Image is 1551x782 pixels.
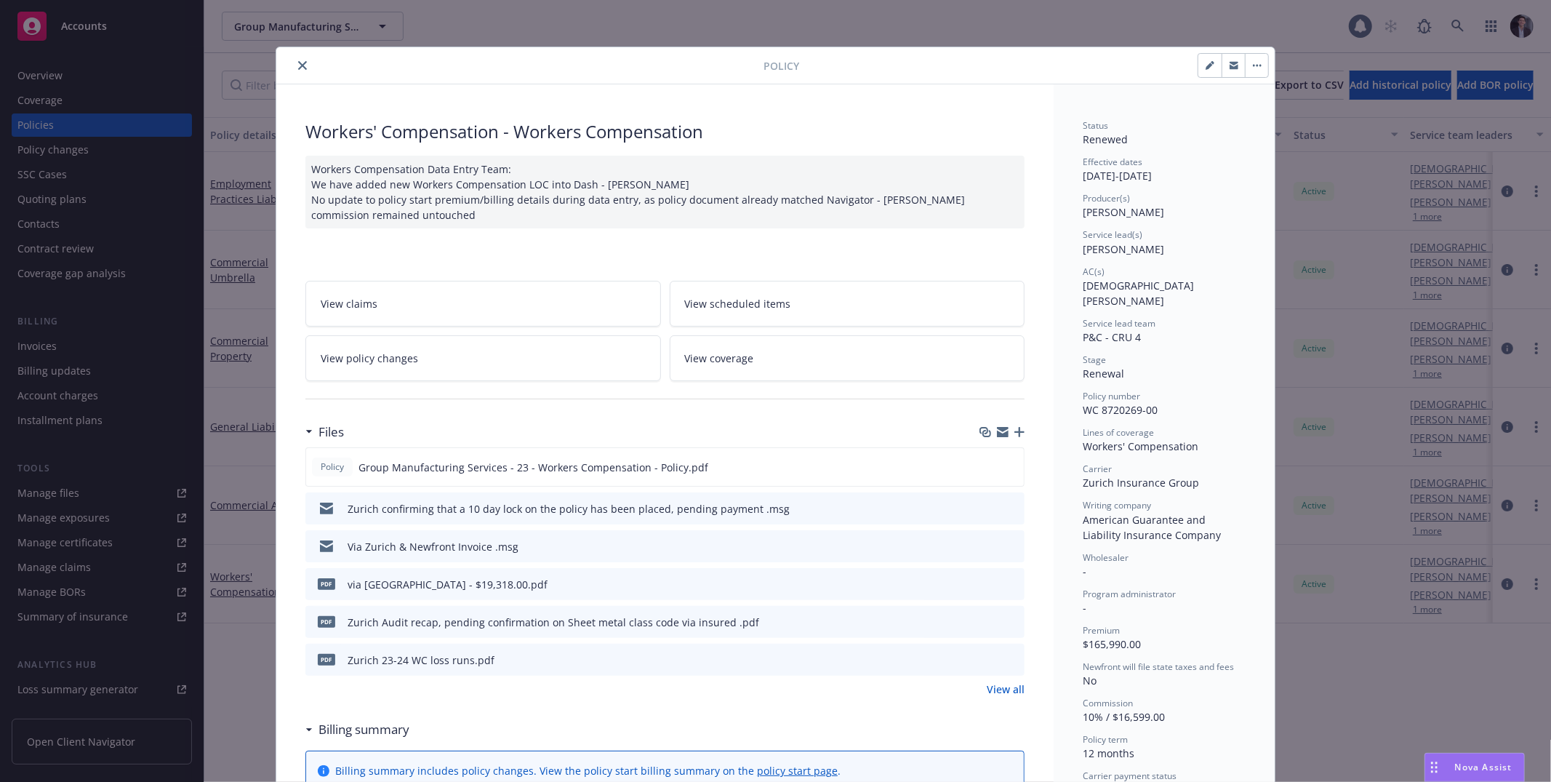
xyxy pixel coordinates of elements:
div: Drag to move [1425,754,1443,781]
span: Lines of coverage [1083,426,1154,439]
div: Zurich confirming that a 10 day lock on the policy has been placed, pending payment .msg [348,501,790,516]
span: 12 months [1083,746,1134,760]
button: preview file [1006,615,1019,630]
a: View policy changes [305,335,661,381]
button: download file [982,653,994,668]
button: preview file [1006,539,1019,554]
button: download file [982,615,994,630]
span: Renewal [1083,367,1124,380]
button: download file [982,577,994,592]
span: Producer(s) [1083,192,1130,204]
div: Zurich Audit recap, pending confirmation on Sheet metal class code via insured .pdf [348,615,759,630]
span: Nova Assist [1455,761,1512,773]
span: Program administrator [1083,588,1176,600]
span: Group Manufacturing Services - 23 - Workers Compensation - Policy.pdf [358,460,708,475]
span: Effective dates [1083,156,1142,168]
div: Files [305,423,344,442]
a: View all [987,682,1025,697]
span: - [1083,601,1086,615]
button: preview file [1006,501,1019,516]
button: close [294,57,311,74]
span: Premium [1083,624,1120,637]
span: No [1083,674,1097,687]
button: download file [982,501,994,516]
span: Status [1083,119,1108,132]
span: Zurich Insurance Group [1083,476,1199,490]
button: preview file [1006,653,1019,668]
span: 10% / $16,599.00 [1083,710,1165,724]
span: Carrier payment status [1083,770,1177,782]
span: American Guarantee and Liability Insurance Company [1083,513,1221,542]
span: Stage [1083,354,1106,366]
div: Workers Compensation Data Entry Team: We have added new Workers Compensation LOC into Dash - [PER... [305,156,1025,228]
span: pdf [318,654,335,665]
div: Workers' Compensation - Workers Compensation [305,119,1025,144]
h3: Files [318,423,344,442]
span: View coverage [685,351,754,366]
span: Commission [1083,697,1133,709]
span: View policy changes [321,351,418,366]
div: Via Zurich & Newfront Invoice .msg [348,539,518,554]
a: policy start page [757,764,838,778]
span: Carrier [1083,463,1112,475]
button: download file [982,539,994,554]
span: [PERSON_NAME] [1083,205,1164,219]
div: Billing summary includes policy changes. View the policy start billing summary on the . [335,763,841,778]
span: Newfront will file state taxes and fees [1083,661,1234,673]
span: - [1083,564,1086,578]
span: pdf [318,616,335,627]
span: [PERSON_NAME] [1083,242,1164,256]
span: AC(s) [1083,266,1105,278]
button: preview file [1005,460,1018,475]
a: View scheduled items [670,281,1025,327]
button: Nova Assist [1424,753,1525,782]
span: Policy [764,58,799,73]
div: via [GEOGRAPHIC_DATA] - $19,318.00.pdf [348,577,548,592]
span: [DEMOGRAPHIC_DATA][PERSON_NAME] [1083,279,1194,308]
button: download file [982,460,993,475]
span: WC 8720269-00 [1083,403,1158,417]
span: pdf [318,578,335,589]
span: P&C - CRU 4 [1083,330,1141,344]
span: Workers' Compensation [1083,439,1198,453]
span: Writing company [1083,499,1151,511]
span: Policy number [1083,390,1140,402]
span: Policy [318,460,347,474]
div: Billing summary [305,720,409,739]
h3: Billing summary [318,720,409,739]
a: View claims [305,281,661,327]
a: View coverage [670,335,1025,381]
span: Policy term [1083,733,1128,746]
span: View claims [321,296,377,311]
span: $165,990.00 [1083,637,1141,651]
div: [DATE] - [DATE] [1083,156,1246,183]
span: Service lead(s) [1083,228,1142,241]
span: Service lead team [1083,317,1155,330]
span: View scheduled items [685,296,791,311]
button: preview file [1006,577,1019,592]
div: Zurich 23-24 WC loss runs.pdf [348,653,494,668]
span: Renewed [1083,132,1128,146]
span: Wholesaler [1083,551,1129,564]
